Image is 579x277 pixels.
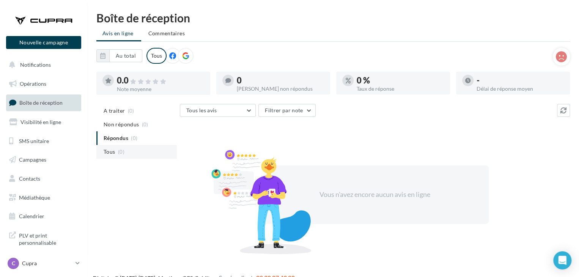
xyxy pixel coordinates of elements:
[5,227,83,250] a: PLV et print personnalisable
[118,149,124,155] span: (0)
[96,12,570,24] div: Boîte de réception
[142,121,148,127] span: (0)
[117,87,204,92] div: Note moyenne
[5,57,80,73] button: Notifications
[258,104,316,117] button: Filtrer par note
[5,76,83,92] a: Opérations
[357,76,444,85] div: 0 %
[180,104,256,117] button: Tous les avis
[12,260,15,267] span: C
[5,152,83,168] a: Campagnes
[20,119,61,125] span: Visibilité en ligne
[128,108,134,114] span: (0)
[477,86,564,91] div: Délai de réponse moyen
[104,107,125,115] span: A traiter
[104,148,115,156] span: Tous
[19,194,50,201] span: Médiathèque
[357,86,444,91] div: Taux de réponse
[19,175,40,182] span: Contacts
[19,230,78,247] span: PLV et print personnalisable
[5,253,83,275] a: Campagnes DataOnDemand
[5,208,83,224] a: Calendrier
[148,30,185,36] span: Commentaires
[109,49,142,62] button: Au total
[186,107,217,113] span: Tous les avis
[6,36,81,49] button: Nouvelle campagne
[5,114,83,130] a: Visibilité en ligne
[310,190,440,200] div: Vous n'avez encore aucun avis en ligne
[19,99,63,106] span: Boîte de réception
[5,133,83,149] a: SMS unitaire
[20,80,46,87] span: Opérations
[104,121,139,128] span: Non répondus
[19,213,44,219] span: Calendrier
[477,76,564,85] div: -
[5,94,83,111] a: Boîte de réception
[237,76,324,85] div: 0
[19,156,46,163] span: Campagnes
[19,137,49,144] span: SMS unitaire
[19,256,78,272] span: Campagnes DataOnDemand
[146,48,167,64] div: Tous
[5,171,83,187] a: Contacts
[553,251,571,269] div: Open Intercom Messenger
[237,86,324,91] div: [PERSON_NAME] non répondus
[20,61,51,68] span: Notifications
[96,49,142,62] button: Au total
[117,76,204,85] div: 0.0
[6,256,81,271] a: C Cupra
[5,190,83,206] a: Médiathèque
[22,260,72,267] p: Cupra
